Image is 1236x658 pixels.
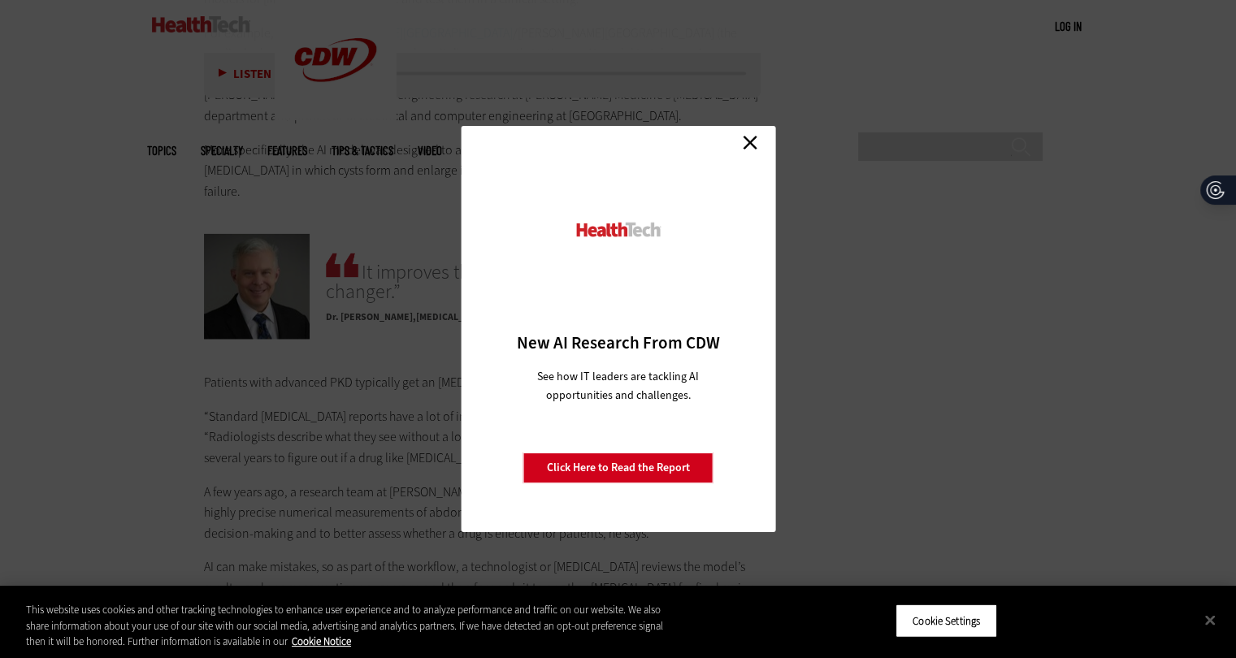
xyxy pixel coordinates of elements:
p: See how IT leaders are tackling AI opportunities and challenges. [518,367,718,405]
a: Click Here to Read the Report [523,452,713,483]
button: Close [1192,602,1228,638]
h3: New AI Research From CDW [489,331,747,354]
div: This website uses cookies and other tracking technologies to enhance user experience and to analy... [26,602,680,650]
button: Cookie Settings [896,604,997,638]
a: More information about your privacy [292,634,351,648]
img: HealthTech_0.png [574,221,662,238]
a: Close [738,130,762,154]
